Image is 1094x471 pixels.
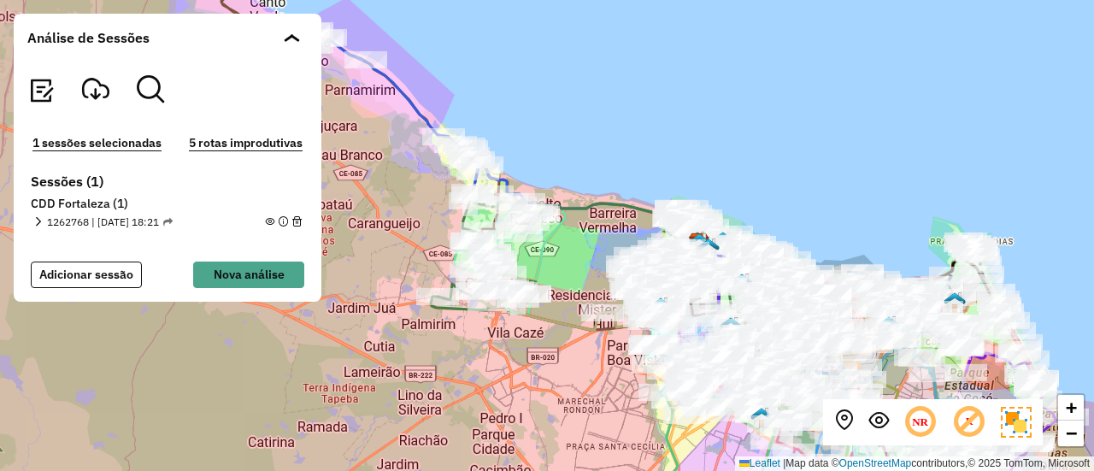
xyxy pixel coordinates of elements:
[31,262,142,288] button: Adicionar sessão
[688,233,710,255] img: FAD CDD Fortaleza
[809,286,851,303] div: Atividade não roteirizada - F. DE ASSIS EVANGELI
[834,410,855,435] button: Centralizar mapa no depósito ou ponto de apoio
[741,245,784,262] div: Atividade não roteirizada - ANA CRISTINA DE OLIVEIRA FREITAS
[720,316,742,339] img: Warecloud Amadeu Furtado
[27,75,55,106] button: Visualizar relatório de Roteirização Exportadas
[31,197,304,212] h6: CDD Fortaleza (1)
[27,27,150,48] span: Análise de Sessões
[82,75,109,106] button: Visualizar Romaneio Exportadas
[47,215,173,230] span: 1262768 | [DATE] 18:21
[712,231,734,253] img: Warecloud Cristo Redentor
[686,231,709,253] img: UDC Barra
[1066,397,1077,418] span: +
[868,410,889,435] button: Exibir sessão original
[750,407,773,429] img: Warecloud Serrinha
[704,351,747,368] div: Atividade não roteirizada - SUPERMERCADO ANALI L
[697,238,720,260] img: Warecloud Barra do Ceará
[1066,422,1077,444] span: −
[1058,395,1084,421] a: Zoom in
[31,174,304,190] h6: Sessões (1)
[650,297,672,319] img: Warecloud Quintino Cunha
[903,404,938,440] span: Ocultar NR
[27,133,167,153] button: 1 sessões selecionadas
[735,456,1094,471] div: Map data © contributors,© 2025 TomTom, Microsoft
[731,273,753,295] img: Warecloud Ellery
[184,133,308,153] button: 5 rotas improdutivas
[951,404,987,440] span: Exibir rótulo
[783,457,785,469] span: |
[944,291,966,314] img: Warecloud Vicente Pizon
[878,315,900,338] img: 410 UDC Light Aldeota
[1001,407,1032,438] img: Exibir/Ocultar setores
[739,457,780,469] a: Leaflet
[839,457,912,469] a: OpenStreetMap
[193,262,304,288] button: Nova análise
[1058,421,1084,446] a: Zoom out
